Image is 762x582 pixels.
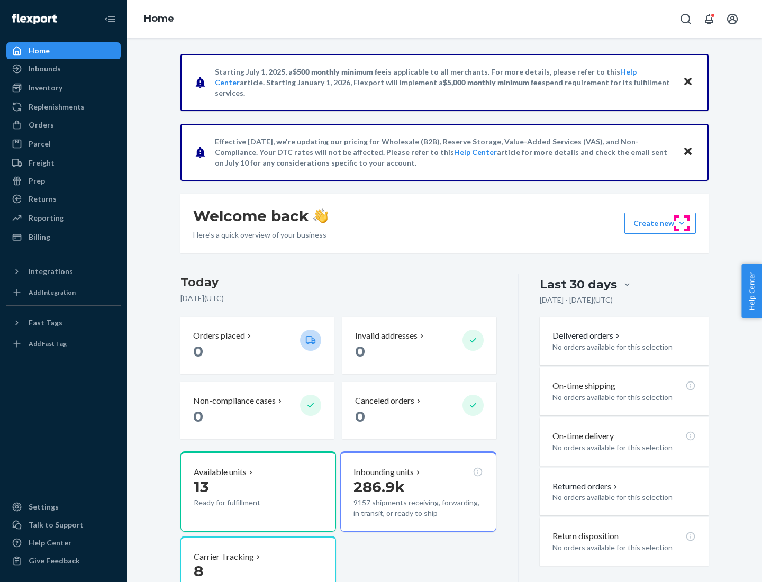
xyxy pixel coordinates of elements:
[29,158,55,168] div: Freight
[29,556,80,566] div: Give Feedback
[6,284,121,301] a: Add Integration
[12,14,57,24] img: Flexport logo
[29,139,51,149] div: Parcel
[29,194,57,204] div: Returns
[29,317,62,328] div: Fast Tags
[194,497,292,508] p: Ready for fulfillment
[552,442,696,453] p: No orders available for this selection
[552,480,620,493] button: Returned orders
[29,520,84,530] div: Talk to Support
[194,562,203,580] span: 8
[29,46,50,56] div: Home
[6,135,121,152] a: Parcel
[552,392,696,403] p: No orders available for this selection
[293,67,386,76] span: $500 monthly minimum fee
[194,478,208,496] span: 13
[29,339,67,348] div: Add Fast Tag
[29,502,59,512] div: Settings
[193,230,328,240] p: Here’s a quick overview of your business
[6,116,121,133] a: Orders
[29,538,71,548] div: Help Center
[6,229,121,245] a: Billing
[193,395,276,407] p: Non-compliance cases
[342,317,496,374] button: Invalid addresses 0
[29,120,54,130] div: Orders
[6,60,121,77] a: Inbounds
[342,382,496,439] button: Canceled orders 0
[552,530,619,542] p: Return disposition
[355,395,414,407] p: Canceled orders
[6,516,121,533] a: Talk to Support
[698,8,720,30] button: Open notifications
[722,8,743,30] button: Open account menu
[552,430,614,442] p: On-time delivery
[215,137,673,168] p: Effective [DATE], we're updating our pricing for Wholesale (B2B), Reserve Storage, Value-Added Se...
[355,330,418,342] p: Invalid addresses
[313,208,328,223] img: hand-wave emoji
[6,190,121,207] a: Returns
[6,263,121,280] button: Integrations
[540,276,617,293] div: Last 30 days
[194,466,247,478] p: Available units
[540,295,613,305] p: [DATE] - [DATE] ( UTC )
[6,335,121,352] a: Add Fast Tag
[6,172,121,189] a: Prep
[353,478,405,496] span: 286.9k
[353,466,414,478] p: Inbounding units
[180,451,336,532] button: Available units13Ready for fulfillment
[6,534,121,551] a: Help Center
[443,78,542,87] span: $5,000 monthly minimum fee
[6,498,121,515] a: Settings
[6,552,121,569] button: Give Feedback
[29,213,64,223] div: Reporting
[194,551,254,563] p: Carrier Tracking
[29,83,62,93] div: Inventory
[29,232,50,242] div: Billing
[180,317,334,374] button: Orders placed 0
[29,102,85,112] div: Replenishments
[193,330,245,342] p: Orders placed
[180,293,496,304] p: [DATE] ( UTC )
[675,8,696,30] button: Open Search Box
[353,497,483,519] p: 9157 shipments receiving, forwarding, in transit, or ready to ship
[681,144,695,160] button: Close
[6,154,121,171] a: Freight
[29,176,45,186] div: Prep
[180,382,334,439] button: Non-compliance cases 0
[552,542,696,553] p: No orders available for this selection
[741,264,762,318] button: Help Center
[624,213,696,234] button: Create new
[6,79,121,96] a: Inventory
[6,98,121,115] a: Replenishments
[6,42,121,59] a: Home
[552,492,696,503] p: No orders available for this selection
[454,148,497,157] a: Help Center
[144,13,174,24] a: Home
[6,314,121,331] button: Fast Tags
[681,75,695,90] button: Close
[180,274,496,291] h3: Today
[193,206,328,225] h1: Welcome back
[552,380,615,392] p: On-time shipping
[29,63,61,74] div: Inbounds
[552,330,622,342] button: Delivered orders
[340,451,496,532] button: Inbounding units286.9k9157 shipments receiving, forwarding, in transit, or ready to ship
[355,342,365,360] span: 0
[215,67,673,98] p: Starting July 1, 2025, a is applicable to all merchants. For more details, please refer to this a...
[6,210,121,226] a: Reporting
[99,8,121,30] button: Close Navigation
[552,342,696,352] p: No orders available for this selection
[135,4,183,34] ol: breadcrumbs
[193,342,203,360] span: 0
[29,266,73,277] div: Integrations
[193,407,203,425] span: 0
[29,288,76,297] div: Add Integration
[355,407,365,425] span: 0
